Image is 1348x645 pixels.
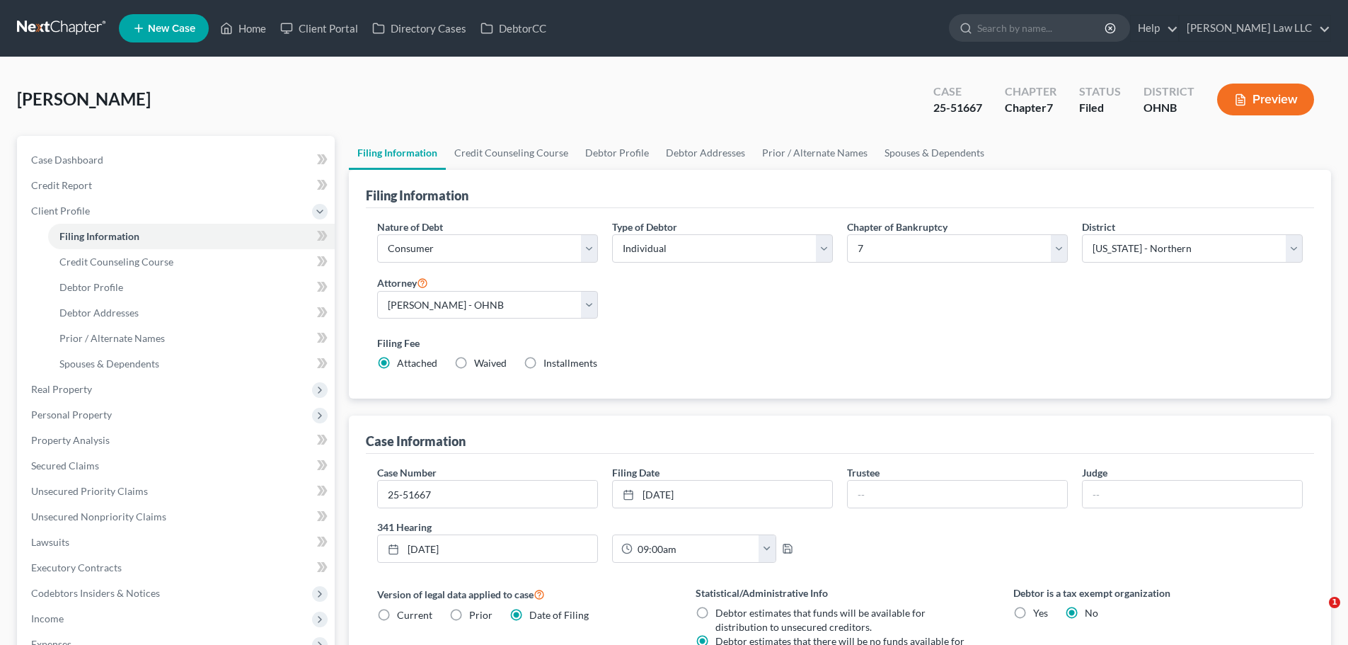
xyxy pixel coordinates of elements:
div: Filed [1079,100,1121,116]
div: Status [1079,84,1121,100]
span: Waived [474,357,507,369]
span: Executory Contracts [31,561,122,573]
a: Property Analysis [20,428,335,453]
label: Attorney [377,274,428,291]
a: Unsecured Priority Claims [20,479,335,504]
input: Search by name... [977,15,1107,41]
span: Client Profile [31,205,90,217]
span: Installments [543,357,597,369]
label: Trustee [847,465,880,480]
span: Current [397,609,432,621]
a: Debtor Profile [577,136,657,170]
label: Nature of Debt [377,219,443,234]
label: Filing Fee [377,336,1303,350]
a: Client Portal [273,16,365,41]
span: Prior [469,609,492,621]
a: Debtor Addresses [48,300,335,326]
span: Date of Filing [529,609,589,621]
label: Chapter of Bankruptcy [847,219,947,234]
span: 1 [1329,597,1340,608]
input: -- [1083,481,1302,508]
span: Credit Counseling Course [59,256,173,268]
div: District [1144,84,1194,100]
div: OHNB [1144,100,1194,116]
a: [DATE] [378,535,597,562]
a: [DATE] [613,481,832,508]
a: Prior / Alternate Names [754,136,876,170]
span: 7 [1047,101,1053,114]
a: Spouses & Dependents [876,136,993,170]
label: 341 Hearing [370,520,840,535]
input: -- : -- [633,535,759,562]
span: [PERSON_NAME] [17,89,151,109]
label: Judge [1082,465,1107,480]
span: Personal Property [31,409,112,421]
a: DebtorCC [473,16,553,41]
label: Version of legal data applied to case [377,586,667,603]
a: [PERSON_NAME] Law LLC [1180,16,1330,41]
span: Property Analysis [31,434,110,446]
a: Debtor Profile [48,275,335,300]
div: Case Information [366,433,466,450]
span: Unsecured Priority Claims [31,485,148,497]
a: Directory Cases [365,16,473,41]
a: Case Dashboard [20,147,335,173]
a: Filing Information [48,224,335,249]
a: Debtor Addresses [657,136,754,170]
span: No [1085,607,1098,619]
label: District [1082,219,1115,234]
a: Unsecured Nonpriority Claims [20,504,335,530]
span: Attached [397,357,437,369]
span: Debtor Addresses [59,307,139,319]
span: Debtor Profile [59,281,123,293]
a: Executory Contracts [20,555,335,581]
button: Preview [1217,84,1314,115]
div: Filing Information [366,187,468,204]
div: Chapter [1005,100,1056,116]
a: Prior / Alternate Names [48,326,335,351]
a: Credit Counseling Course [446,136,577,170]
input: Enter case number... [378,481,597,508]
a: Filing Information [349,136,446,170]
label: Debtor is a tax exempt organization [1013,586,1303,600]
span: Income [31,612,64,624]
label: Case Number [377,465,437,480]
span: Case Dashboard [31,154,103,166]
a: Secured Claims [20,453,335,479]
label: Statistical/Administrative Info [696,586,985,600]
span: Real Property [31,383,92,395]
a: Home [213,16,273,41]
div: 25-51667 [933,100,982,116]
a: Credit Report [20,173,335,198]
label: Type of Debtor [612,219,677,234]
a: Credit Counseling Course [48,249,335,275]
input: -- [848,481,1067,508]
span: New Case [148,23,195,34]
a: Lawsuits [20,530,335,555]
a: Help [1131,16,1178,41]
a: Spouses & Dependents [48,351,335,377]
span: Prior / Alternate Names [59,332,165,344]
span: Codebtors Insiders & Notices [31,587,160,599]
span: Unsecured Nonpriority Claims [31,510,166,523]
span: Filing Information [59,230,139,242]
span: Debtor estimates that funds will be available for distribution to unsecured creditors. [715,607,926,633]
div: Case [933,84,982,100]
span: Secured Claims [31,460,99,472]
div: Chapter [1005,84,1056,100]
span: Spouses & Dependents [59,358,159,370]
span: Credit Report [31,179,92,191]
span: Lawsuits [31,536,69,548]
iframe: Intercom live chat [1300,597,1334,631]
label: Filing Date [612,465,659,480]
span: Yes [1033,607,1048,619]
